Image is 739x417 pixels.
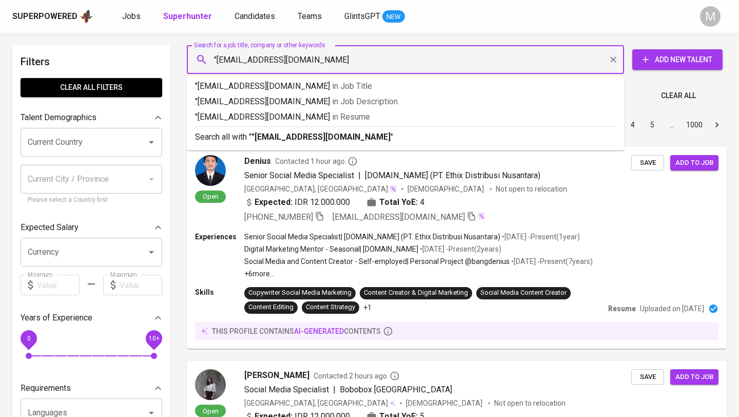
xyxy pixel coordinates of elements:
span: Contacted 1 hour ago [275,156,358,166]
div: Content Editing [248,302,294,312]
img: app logo [80,9,93,24]
div: Years of Experience [21,308,162,328]
p: Expected Salary [21,221,79,234]
span: | [358,169,361,182]
p: Requirements [21,382,71,394]
p: • [DATE] - Present ( 2 years ) [418,244,501,254]
span: Candidates [235,11,275,21]
div: Requirements [21,378,162,399]
p: Resume [608,304,636,314]
b: Superhunter [163,11,212,21]
h6: Filters [21,53,162,70]
span: Open [199,192,223,201]
button: Add to job [670,369,718,385]
img: magic_wand.svg [389,185,397,193]
nav: pagination navigation [545,117,727,133]
button: Add to job [670,155,718,171]
p: "[EMAIL_ADDRESS][DOMAIN_NAME] [195,111,616,123]
button: Save [631,155,664,171]
span: Denius [244,155,271,167]
span: Teams [298,11,322,21]
button: Clear All [657,86,700,105]
p: "[EMAIL_ADDRESS][DOMAIN_NAME] [195,96,616,108]
button: Clear All filters [21,78,162,97]
p: "[EMAIL_ADDRESS][DOMAIN_NAME] [195,80,616,92]
div: Expected Salary [21,217,162,238]
span: Senior Social Media Specialist [244,170,354,180]
div: M [700,6,721,27]
p: Years of Experience [21,312,92,324]
span: [EMAIL_ADDRESS][DOMAIN_NAME] [333,212,465,222]
span: [DOMAIN_NAME] (PT. Ethix Distribusi Nusantara) [365,170,540,180]
p: Not open to relocation [494,398,566,408]
button: Go to page 1000 [683,117,706,133]
button: Go to next page [709,117,725,133]
p: Not open to relocation [496,184,567,194]
span: in Resume [332,112,370,122]
span: Save [636,157,659,169]
span: Contacted 2 hours ago [314,371,400,381]
span: GlintsGPT [344,11,380,21]
b: "[EMAIL_ADDRESS][DOMAIN_NAME] [251,132,391,142]
span: Add to job [675,157,713,169]
p: Talent Demographics [21,111,96,124]
span: Social Media Specialist [244,385,329,394]
p: Experiences [195,232,244,242]
div: Copywriter Social Media Marketing [248,288,352,298]
span: Jobs [122,11,141,21]
b: Total YoE: [379,196,418,208]
button: Go to page 4 [625,117,641,133]
p: this profile contains contents [212,326,381,336]
span: Add to job [675,371,713,383]
span: [PERSON_NAME] [244,369,309,382]
a: Superpoweredapp logo [12,9,93,24]
span: | [333,384,336,396]
svg: By Batam recruiter [390,371,400,381]
img: 7f24fa26bef1ab352714e70e85c4aef9.jpg [195,155,226,186]
span: 10+ [148,335,159,342]
input: Value [37,275,80,295]
span: 4 [420,196,424,208]
div: … [664,120,680,130]
span: Add New Talent [640,53,714,66]
p: Senior Social Media Specialist | [DOMAIN_NAME] (PT. Ethix Distribusi Nusantara) [244,232,500,242]
button: Add New Talent [632,49,723,70]
a: GlintsGPT NEW [344,10,405,23]
p: Search all with " " [195,131,616,143]
p: Digital Marketing Mentor - Seasonal | [DOMAIN_NAME] [244,244,418,254]
input: Value [120,275,162,295]
img: magic_wand.svg [477,212,485,220]
span: Open [199,407,223,415]
b: Expected: [255,196,293,208]
a: Candidates [235,10,277,23]
button: Open [144,135,159,149]
button: Clear [606,52,620,67]
div: Superpowered [12,11,77,23]
svg: By Batam recruiter [347,156,358,166]
p: Skills [195,287,244,297]
div: Content Creator & Digital Marketing [364,288,468,298]
a: Teams [298,10,324,23]
div: IDR 12.000.000 [244,196,350,208]
a: Superhunter [163,10,214,23]
span: Bobobox [GEOGRAPHIC_DATA] [340,385,452,394]
p: Please select a Country first [28,195,155,205]
div: Social Media Content Creator [480,288,567,298]
span: in Job Title [332,81,372,91]
a: OpenDeniusContacted 1 hour agoSenior Social Media Specialist|[DOMAIN_NAME] (PT. Ethix Distribusi ... [187,147,727,349]
span: AI-generated [294,327,344,335]
div: Talent Demographics [21,107,162,128]
span: Save [636,371,659,383]
button: Open [144,245,159,259]
p: +1 [363,302,372,313]
span: [PHONE_NUMBER] [244,212,313,222]
span: [DEMOGRAPHIC_DATA] [406,398,484,408]
p: • [DATE] - Present ( 1 year ) [500,232,580,242]
span: Clear All [661,89,696,102]
span: Clear All filters [29,81,154,94]
p: +6 more ... [244,269,593,279]
div: [GEOGRAPHIC_DATA], [GEOGRAPHIC_DATA] [244,398,396,408]
p: Uploaded on [DATE] [640,304,704,314]
span: [DEMOGRAPHIC_DATA] [407,184,485,194]
span: NEW [382,12,405,22]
